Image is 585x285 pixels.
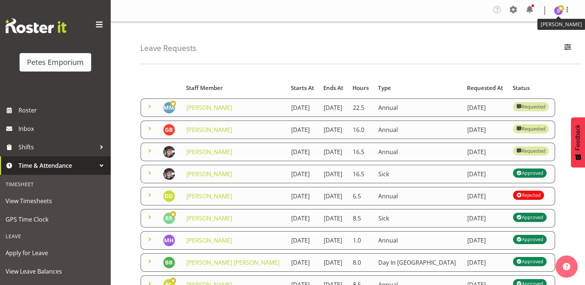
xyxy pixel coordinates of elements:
span: View Timesheets [6,195,105,206]
td: Sick [374,165,463,183]
img: michelle-whaleb4506e5af45ffd00a26cc2b6420a9100.png [163,146,175,158]
img: danielle-donselaar8920.jpg [163,190,175,202]
td: 1.0 [348,231,374,250]
td: 8.5 [348,209,374,227]
td: [DATE] [287,253,319,272]
td: [DATE] [319,143,348,161]
td: Annual [374,187,463,205]
td: [DATE] [463,98,509,117]
td: [DATE] [287,187,319,205]
div: Status [513,84,551,92]
span: Inbox [18,123,107,134]
div: Staff Member [186,84,282,92]
td: [DATE] [319,98,348,117]
div: Approved [516,213,543,222]
td: [DATE] [463,143,509,161]
img: mackenzie-halford4471.jpg [163,234,175,246]
div: Requested [516,124,545,133]
div: Requested At [467,84,505,92]
a: [PERSON_NAME] [186,126,232,134]
td: [DATE] [319,121,348,139]
div: Approved [516,257,543,266]
td: Day In [GEOGRAPHIC_DATA] [374,253,463,272]
td: [DATE] [463,209,509,227]
td: [DATE] [319,253,348,272]
td: 8.0 [348,253,374,272]
div: Approved [516,168,543,177]
span: GPS Time Clock [6,214,105,225]
div: Leave [2,229,109,244]
a: Apply for Leave [2,244,109,262]
a: GPS Time Clock [2,210,109,229]
h4: Leave Requests [140,44,196,52]
img: mandy-mosley3858.jpg [163,102,175,114]
td: 16.5 [348,143,374,161]
td: [DATE] [463,253,509,272]
div: Approved [516,235,543,244]
td: Annual [374,231,463,250]
button: Feedback - Show survey [571,117,585,167]
a: View Timesheets [2,192,109,210]
td: [DATE] [287,121,319,139]
span: Apply for Leave [6,247,105,258]
img: janelle-jonkers702.jpg [554,6,563,15]
span: Time & Attendance [18,160,96,171]
span: Roster [18,105,107,116]
a: [PERSON_NAME] [186,192,232,200]
img: Rosterit website logo [6,18,66,33]
td: Annual [374,98,463,117]
td: [DATE] [287,231,319,250]
a: [PERSON_NAME] [186,148,232,156]
td: [DATE] [287,209,319,227]
td: 22.5 [348,98,374,117]
a: View Leave Balances [2,262,109,281]
div: Petes Emporium [27,57,84,68]
td: [DATE] [319,165,348,183]
td: [DATE] [463,187,509,205]
a: [PERSON_NAME] [186,214,232,222]
span: Shifts [18,142,96,153]
a: [PERSON_NAME] [186,236,232,244]
div: Hours [352,84,369,92]
img: michelle-whaleb4506e5af45ffd00a26cc2b6420a9100.png [163,168,175,180]
a: [PERSON_NAME] [186,170,232,178]
td: [DATE] [319,187,348,205]
td: 6.5 [348,187,374,205]
div: Timesheet [2,177,109,192]
td: 16.0 [348,121,374,139]
td: [DATE] [287,143,319,161]
span: Feedback [575,125,581,150]
span: View Leave Balances [6,266,105,277]
img: gillian-byford11184.jpg [163,124,175,136]
td: [DATE] [463,231,509,250]
div: Ends At [323,84,344,92]
div: Rejected [516,191,540,199]
img: beena-bist9974.jpg [163,257,175,268]
td: [DATE] [463,165,509,183]
td: Annual [374,143,463,161]
td: [DATE] [463,121,509,139]
div: Type [378,84,458,92]
img: ruth-robertson-taylor722.jpg [163,212,175,224]
td: [DATE] [319,209,348,227]
div: Requested [516,146,545,155]
td: [DATE] [287,98,319,117]
td: 16.5 [348,165,374,183]
td: Annual [374,121,463,139]
td: Sick [374,209,463,227]
td: [DATE] [287,165,319,183]
div: Starts At [291,84,315,92]
img: help-xxl-2.png [563,263,570,270]
a: [PERSON_NAME] [PERSON_NAME] [186,258,279,267]
td: [DATE] [319,231,348,250]
div: Requested [516,102,545,111]
a: [PERSON_NAME] [186,104,232,112]
button: Filter Employees [560,40,575,56]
